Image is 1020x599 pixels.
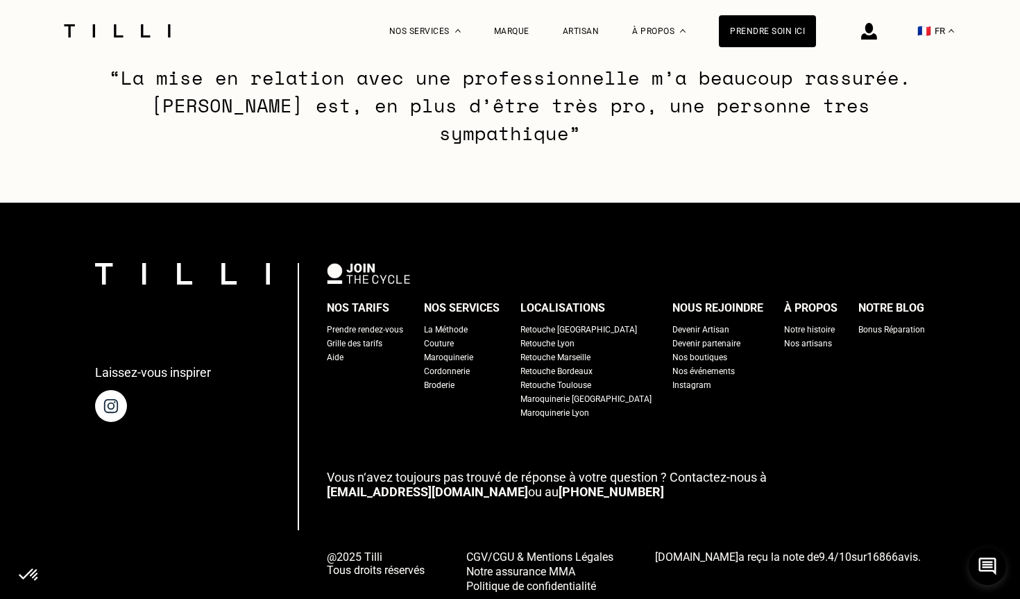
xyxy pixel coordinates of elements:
span: Tous droits réservés [327,564,425,577]
a: Artisan [563,26,600,36]
div: Nos services [424,298,500,319]
p: “La mise en relation avec une professionnelle m’a beaucoup rassurée. [PERSON_NAME] est, en plus d... [94,64,926,147]
span: 10 [839,550,851,564]
span: 9.4 [819,550,834,564]
a: Retouche Toulouse [520,378,591,392]
a: Devenir partenaire [672,337,740,351]
a: CGV/CGU & Mentions Légales [466,549,613,564]
span: @2025 Tilli [327,550,425,564]
img: logo Tilli [95,263,270,285]
a: Maroquinerie Lyon [520,406,589,420]
a: Notre assurance MMA [466,564,613,578]
p: Laissez-vous inspirer [95,365,211,380]
div: À propos [784,298,838,319]
span: Vous n‘avez toujours pas trouvé de réponse à votre question ? Contactez-nous à [327,470,767,484]
a: Broderie [424,378,454,392]
a: Grille des tarifs [327,337,382,351]
img: Menu déroulant [455,29,461,33]
span: a reçu la note de sur avis. [655,550,921,564]
a: Prendre soin ici [719,15,816,47]
a: Politique de confidentialité [466,578,613,593]
span: 16866 [867,550,898,564]
span: Politique de confidentialité [466,580,596,593]
a: Retouche Marseille [520,351,590,364]
img: icône connexion [861,23,877,40]
img: page instagram de Tilli une retoucherie à domicile [95,390,127,422]
span: [DOMAIN_NAME] [655,550,738,564]
a: Retouche Lyon [520,337,575,351]
a: Prendre rendez-vous [327,323,403,337]
a: [PHONE_NUMBER] [559,484,664,499]
div: Nous rejoindre [672,298,763,319]
a: La Méthode [424,323,468,337]
a: Retouche [GEOGRAPHIC_DATA] [520,323,637,337]
a: [EMAIL_ADDRESS][DOMAIN_NAME] [327,484,528,499]
div: Localisations [520,298,605,319]
img: menu déroulant [949,29,954,33]
a: Devenir Artisan [672,323,729,337]
img: Logo du service de couturière Tilli [59,24,176,37]
a: Maroquinerie [424,351,473,364]
a: Marque [494,26,529,36]
a: Maroquinerie [GEOGRAPHIC_DATA] [520,392,652,406]
span: CGV/CGU & Mentions Légales [466,550,613,564]
span: 🇫🇷 [917,24,931,37]
span: Notre assurance MMA [466,565,575,578]
a: Instagram [672,378,711,392]
div: Nos tarifs [327,298,389,319]
span: / [819,550,851,564]
img: Menu déroulant à propos [680,29,686,33]
a: Bonus Réparation [858,323,925,337]
a: Cordonnerie [424,364,470,378]
a: Aide [327,351,343,364]
p: ou au [327,470,925,499]
a: Nos artisans [784,337,832,351]
a: Retouche Bordeaux [520,364,593,378]
a: Notre histoire [784,323,835,337]
img: logo Join The Cycle [327,263,410,284]
a: Nos événements [672,364,735,378]
div: Notre blog [858,298,924,319]
a: Couture [424,337,454,351]
a: Nos boutiques [672,351,727,364]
